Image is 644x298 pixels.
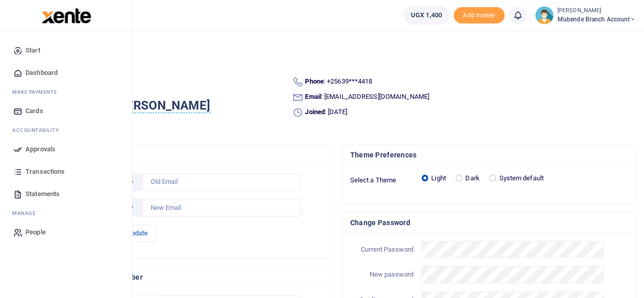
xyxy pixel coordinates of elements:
[17,209,36,217] span: anage
[431,173,446,183] label: Light
[41,11,91,19] a: logo-small logo-large logo-large
[8,39,124,62] a: Start
[557,15,636,24] span: Mubende Branch Account
[305,108,325,116] b: Joined
[47,272,325,283] h4: Change your phone number
[346,175,417,185] label: Select a Theme
[25,227,46,237] span: People
[17,88,57,96] span: ake Payments
[25,68,58,78] span: Dashboard
[8,160,124,183] a: Transactions
[25,144,55,154] span: Approvals
[350,217,628,228] h4: Change Password
[292,76,628,88] li: : +25639***4418
[305,93,321,100] b: Email
[47,149,325,160] h4: Change your email
[557,7,636,15] small: [PERSON_NAME]
[115,98,210,113] span: [PERSON_NAME]
[8,84,124,100] li: M
[20,126,59,134] span: countability
[305,77,324,85] b: Phone
[25,189,60,199] span: Statements
[8,183,124,205] a: Statements
[8,138,124,160] a: Approvals
[42,8,91,23] img: logo-large
[119,225,156,242] button: Update
[292,107,628,118] li: : [DATE]
[535,6,553,24] img: profile-user
[346,269,417,280] label: New password
[8,205,124,221] li: M
[142,173,301,191] input: Old Email
[454,7,505,24] li: Toup your wallet
[350,149,628,160] h4: Theme Preferences
[535,6,636,24] a: profile-user [PERSON_NAME] Mubende Branch Account
[499,173,543,183] label: System default
[454,7,505,24] span: Add money
[8,62,124,84] a: Dashboard
[8,221,124,243] a: People
[346,245,417,255] label: Current Password
[39,44,636,55] h4: My profile
[292,92,628,103] li: : [EMAIL_ADDRESS][DOMAIN_NAME]
[25,167,65,177] span: Transactions
[454,11,505,18] a: Add money
[399,6,454,24] li: Wallet ballance
[465,173,479,183] label: Dark
[142,199,301,216] input: New Email
[8,122,124,138] li: Ac
[411,10,442,20] span: UGX 1,400
[8,100,124,122] a: Cards
[25,106,43,116] span: Cards
[403,6,450,24] a: UGX 1,400
[25,45,40,56] span: Start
